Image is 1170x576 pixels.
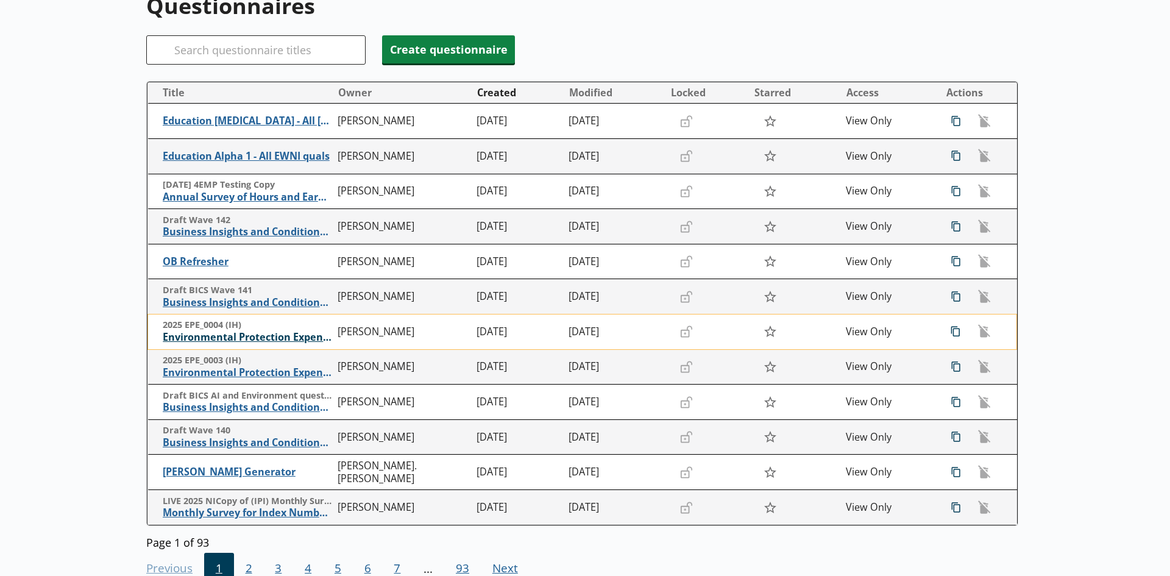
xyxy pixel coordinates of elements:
[163,115,332,127] span: Education [MEDICAL_DATA] - All [PERSON_NAME]
[471,104,564,139] td: [DATE]
[471,174,564,209] td: [DATE]
[471,419,564,455] td: [DATE]
[333,279,472,315] td: [PERSON_NAME]
[757,250,783,273] button: Star
[841,174,934,209] td: View Only
[564,349,665,385] td: [DATE]
[333,490,472,525] td: [PERSON_NAME]
[163,331,332,344] span: Environmental Protection Expenditure
[333,174,472,209] td: [PERSON_NAME]
[163,296,332,309] span: Business Insights and Conditions Survey (BICS)
[757,320,783,343] button: Star
[934,82,1017,104] th: Actions
[163,191,332,204] span: Annual Survey of Hours and Earnings ([PERSON_NAME])
[333,104,472,139] td: [PERSON_NAME]
[163,226,332,238] span: Business Insights and Conditions Survey (BICS)
[333,455,472,490] td: [PERSON_NAME].[PERSON_NAME]
[146,532,1018,549] div: Page 1 of 93
[841,209,934,244] td: View Only
[841,104,934,139] td: View Only
[163,390,332,402] span: Draft BICS AI and Environment questions
[841,419,934,455] td: View Only
[163,355,332,366] span: 2025 EPE_0003 (IH)
[163,507,332,519] span: Monthly Survey for Index Numbers of Import Prices - Price Quotation Return
[564,490,665,525] td: [DATE]
[163,215,332,226] span: Draft Wave 142
[333,349,472,385] td: [PERSON_NAME]
[382,35,515,63] button: Create questionnaire
[163,319,332,331] span: 2025 EPE_0004 (IH)
[333,315,472,350] td: [PERSON_NAME]
[163,425,332,436] span: Draft Wave 140
[333,139,472,174] td: [PERSON_NAME]
[564,244,665,279] td: [DATE]
[471,315,564,350] td: [DATE]
[841,490,934,525] td: View Only
[471,490,564,525] td: [DATE]
[163,496,332,507] span: LIVE 2025 NICopy of (IPI) Monthly Survey for Index Numbers of Import Prices - Price Quotation Return
[564,104,665,139] td: [DATE]
[471,139,564,174] td: [DATE]
[471,349,564,385] td: [DATE]
[333,83,471,102] button: Owner
[757,215,783,238] button: Star
[472,83,563,102] button: Created
[333,419,472,455] td: [PERSON_NAME]
[666,83,748,102] button: Locked
[471,244,564,279] td: [DATE]
[564,209,665,244] td: [DATE]
[564,385,665,420] td: [DATE]
[333,244,472,279] td: [PERSON_NAME]
[757,355,783,379] button: Star
[757,496,783,519] button: Star
[841,139,934,174] td: View Only
[841,349,934,385] td: View Only
[841,244,934,279] td: View Only
[564,419,665,455] td: [DATE]
[146,35,366,65] input: Search questionnaire titles
[163,150,332,163] span: Education Alpha 1 - All EWNI quals
[757,390,783,413] button: Star
[471,209,564,244] td: [DATE]
[564,279,665,315] td: [DATE]
[163,179,332,191] span: [DATE] 4EMP Testing Copy
[333,209,472,244] td: [PERSON_NAME]
[841,315,934,350] td: View Only
[564,83,665,102] button: Modified
[841,385,934,420] td: View Only
[163,285,332,296] span: Draft BICS Wave 141
[842,83,933,102] button: Access
[757,110,783,133] button: Star
[757,285,783,308] button: Star
[564,139,665,174] td: [DATE]
[153,83,332,102] button: Title
[841,279,934,315] td: View Only
[163,466,332,478] span: [PERSON_NAME] Generator
[163,401,332,414] span: Business Insights and Conditions Survey (BICS)
[163,436,332,449] span: Business Insights and Conditions Survey (BICS)
[471,385,564,420] td: [DATE]
[757,425,783,449] button: Star
[564,455,665,490] td: [DATE]
[757,144,783,168] button: Star
[564,315,665,350] td: [DATE]
[841,455,934,490] td: View Only
[757,461,783,484] button: Star
[163,255,332,268] span: OB Refresher
[471,279,564,315] td: [DATE]
[750,83,841,102] button: Starred
[757,180,783,203] button: Star
[564,174,665,209] td: [DATE]
[163,366,332,379] span: Environmental Protection Expenditure
[471,455,564,490] td: [DATE]
[333,385,472,420] td: [PERSON_NAME]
